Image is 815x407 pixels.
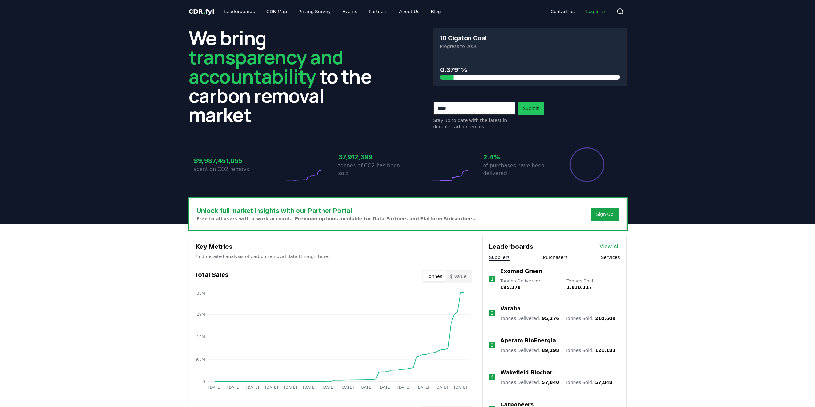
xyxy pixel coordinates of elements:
[189,44,343,89] span: transparency and accountability
[322,385,335,390] tspan: [DATE]
[500,278,560,290] p: Tonnes Delivered :
[435,385,448,390] tspan: [DATE]
[337,6,363,17] a: Events
[227,385,240,390] tspan: [DATE]
[501,305,521,313] a: Varaha
[595,348,615,353] span: 121,183
[542,348,559,353] span: 89,298
[491,341,494,349] p: 3
[423,271,446,281] button: Tonnes
[394,6,424,17] a: About Us
[586,8,606,15] span: Log in
[446,271,470,281] button: $ Value
[491,373,494,381] p: 4
[360,385,373,390] tspan: [DATE]
[600,243,620,250] a: View All
[601,254,620,261] button: Services
[595,380,612,385] span: 57,848
[490,275,493,283] p: 1
[197,335,205,339] tspan: 19M
[379,385,392,390] tspan: [DATE]
[338,162,408,177] p: tonnes of CO2 has been sold
[197,206,476,216] h3: Unlock full market insights with our Partner Portal
[364,6,393,17] a: Partners
[194,270,229,283] h3: Total Sales
[545,6,580,17] a: Contact us
[595,316,615,321] span: 210,609
[246,385,259,390] tspan: [DATE]
[338,152,408,162] h3: 37,912,399
[189,28,382,124] h2: We bring to the carbon removal market
[491,309,494,317] p: 2
[189,8,214,15] span: CDR fyi
[219,6,260,17] a: Leaderboards
[501,337,556,345] a: Aperam BioEnergia
[189,7,214,16] a: CDR.fyi
[197,291,205,296] tspan: 38M
[197,216,476,222] p: Free to all users with a work account. Premium options available for Data Partners and Platform S...
[195,242,470,251] h3: Key Metrics
[440,65,620,75] h3: 0.3791%
[433,117,515,130] p: Stay up to date with the latest in durable carbon removal.
[501,347,559,354] p: Tonnes Delivered :
[219,6,446,17] nav: Main
[483,152,552,162] h3: 2.4%
[426,6,446,17] a: Blog
[303,385,316,390] tspan: [DATE]
[542,380,559,385] span: 57,840
[197,312,205,317] tspan: 29M
[566,285,592,290] span: 1,810,317
[284,385,297,390] tspan: [DATE]
[265,385,278,390] tspan: [DATE]
[293,6,336,17] a: Pricing Survey
[596,211,613,217] a: Sign Up
[566,315,615,322] p: Tonnes Sold :
[545,6,611,17] nav: Main
[542,316,559,321] span: 95,276
[518,102,544,115] button: Submit
[195,357,205,362] tspan: 9.5M
[566,347,615,354] p: Tonnes Sold :
[489,242,533,251] h3: Leaderboards
[194,166,263,173] p: spent on CO2 removal
[569,147,605,183] div: Percentage of sales delivered
[440,35,487,41] h3: 10 Gigaton Goal
[566,278,620,290] p: Tonnes Sold :
[501,315,559,322] p: Tonnes Delivered :
[203,8,205,15] span: .
[440,43,620,50] p: Progress to 2050
[489,254,510,261] button: Suppliers
[543,254,568,261] button: Purchasers
[501,369,552,377] a: Wakefield Biochar
[581,6,611,17] a: Log in
[591,208,618,221] button: Sign Up
[397,385,411,390] tspan: [DATE]
[202,379,205,384] tspan: 0
[500,267,542,275] a: Exomad Green
[261,6,292,17] a: CDR Map
[454,385,467,390] tspan: [DATE]
[566,379,612,386] p: Tonnes Sold :
[195,253,470,260] p: Find detailed analysis of carbon removal data through time.
[500,285,521,290] span: 195,378
[483,162,552,177] p: of purchases have been delivered
[416,385,429,390] tspan: [DATE]
[501,379,559,386] p: Tonnes Delivered :
[340,385,354,390] tspan: [DATE]
[208,385,221,390] tspan: [DATE]
[194,156,263,166] h3: $9,987,451,055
